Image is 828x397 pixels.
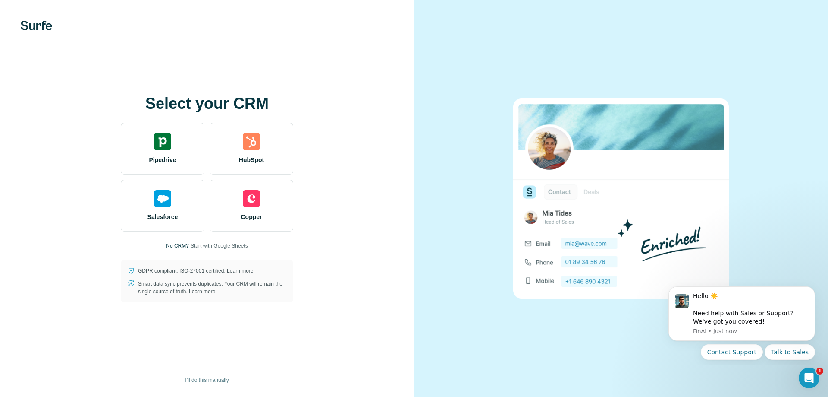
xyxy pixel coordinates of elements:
p: Smart data sync prevents duplicates. Your CRM will remain the single source of truth. [138,280,286,295]
a: Learn more [189,289,215,295]
span: 1 [816,368,823,375]
a: Learn more [227,268,253,274]
span: Salesforce [147,213,178,221]
iframe: Intercom notifications message [655,279,828,365]
span: HubSpot [239,156,264,164]
p: GDPR compliant. ISO-27001 certified. [138,267,253,275]
button: I’ll do this manually [179,374,235,387]
span: Pipedrive [149,156,176,164]
span: Copper [241,213,262,221]
span: I’ll do this manually [185,376,229,384]
img: pipedrive's logo [154,133,171,150]
img: Surfe's logo [21,21,52,30]
img: hubspot's logo [243,133,260,150]
img: copper's logo [243,190,260,207]
button: Start with Google Sheets [191,242,248,250]
iframe: Intercom live chat [799,368,819,388]
img: none image [513,98,729,299]
h1: Select your CRM [121,95,293,112]
img: salesforce's logo [154,190,171,207]
p: No CRM? [166,242,189,250]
